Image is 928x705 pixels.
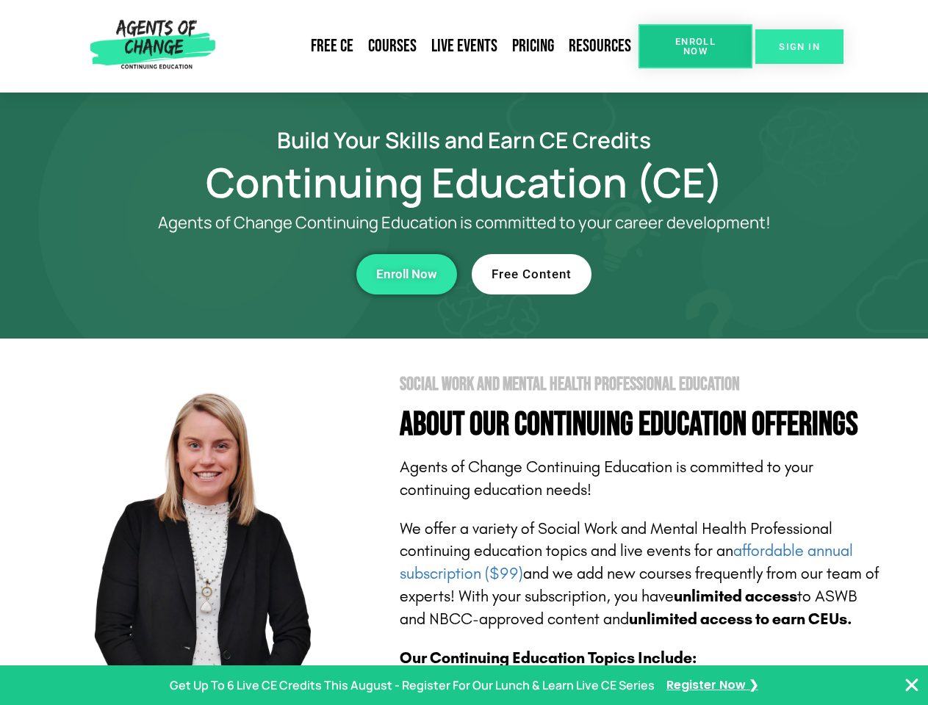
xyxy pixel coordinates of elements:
span: Enroll Now [662,37,729,56]
nav: Menu [221,29,639,63]
a: Free CE [303,29,361,63]
a: Pricing [505,29,561,63]
b: unlimited access [674,587,797,606]
a: SIGN IN [755,29,844,64]
a: Enroll Now [356,254,457,294]
span: Free Content [492,268,572,281]
p: Get Up To 6 Live CE Credits This August - Register For Our Lunch & Learn Live CE Series [170,675,655,696]
a: Live Events [424,29,505,63]
h4: About Our Continuing Education Offerings [400,408,883,441]
span: Enroll Now [376,268,437,281]
h2: Social Work and Mental Health Professional Education [400,375,883,394]
a: Courses [361,29,424,63]
b: unlimited access to earn CEUs. [629,610,852,629]
h1: Continuing Education (CE) [46,165,883,199]
p: We offer a variety of Social Work and Mental Health Professional continuing education topics and ... [400,518,883,631]
span: Agents of Change Continuing Education is committed to your continuing education needs! [400,458,813,499]
h2: Build Your Skills and Earn CE Credits [46,129,883,151]
a: Free Content [472,254,591,294]
a: Enroll Now [639,24,752,68]
p: Agents of Change Continuing Education is committed to your career development! [104,214,824,232]
b: Our Continuing Education Topics Include: [400,648,697,668]
a: Register Now ❯ [666,675,758,696]
span: SIGN IN [779,42,820,51]
button: Close Banner [903,676,921,694]
a: Resources [561,29,639,63]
